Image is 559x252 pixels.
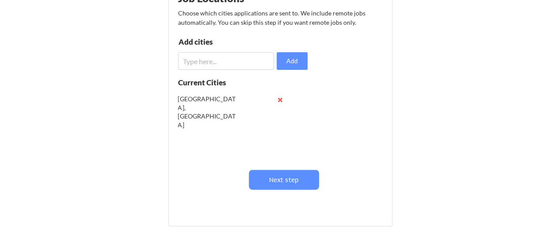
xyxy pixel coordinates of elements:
[178,79,246,86] div: Current Cities
[178,8,382,27] div: Choose which cities applications are sent to. We include remote jobs automatically. You can skip ...
[179,38,270,46] div: Add cities
[178,95,236,129] div: [GEOGRAPHIC_DATA], [GEOGRAPHIC_DATA]
[249,170,319,190] button: Next step
[277,52,308,70] button: Add
[178,52,274,70] input: Type here...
